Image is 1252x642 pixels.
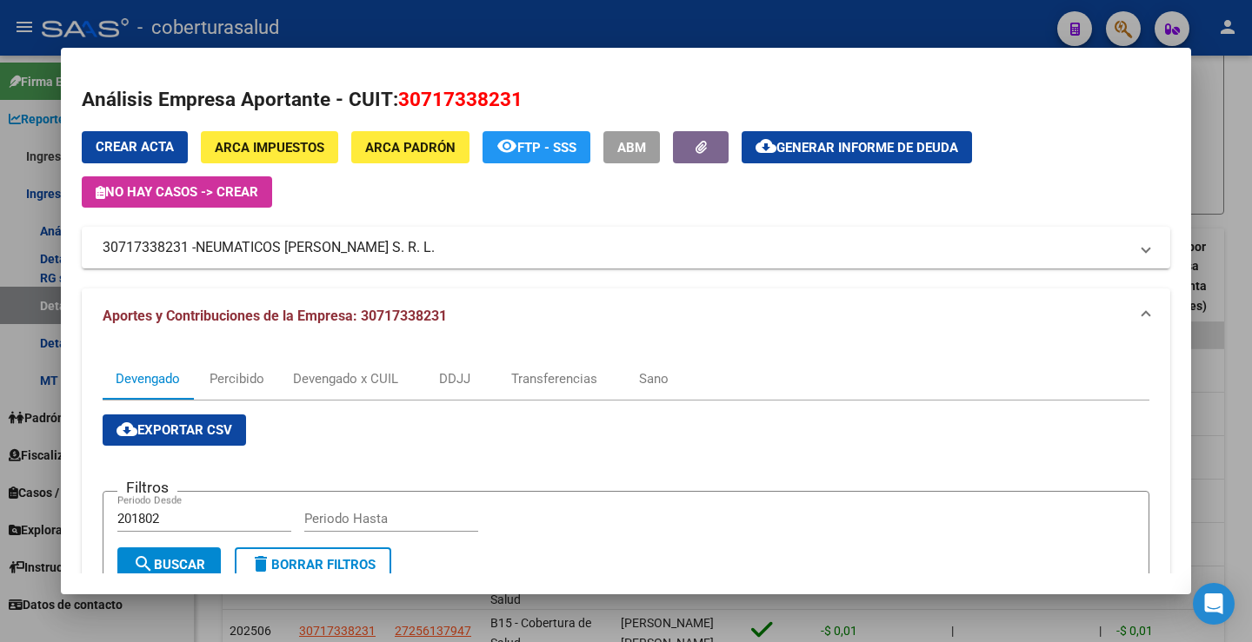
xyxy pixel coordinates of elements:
button: Exportar CSV [103,414,246,446]
span: Borrar Filtros [250,557,376,573]
span: 30717338231 [398,88,523,110]
div: Devengado x CUIL [293,369,398,388]
h3: Filtros [117,478,177,497]
span: Crear Acta [96,139,174,155]
h2: Análisis Empresa Aportante - CUIT: [82,85,1170,115]
mat-expansion-panel-header: 30717338231 -NEUMATICOS [PERSON_NAME] S. R. L. [82,227,1170,268]
div: Open Intercom Messenger [1193,583,1235,625]
mat-icon: search [133,553,154,574]
span: Aportes y Contribuciones de la Empresa: 30717338231 [103,308,447,324]
mat-icon: delete [250,553,271,574]
button: Borrar Filtros [235,547,391,582]
button: FTP - SSS [483,131,590,163]
div: Devengado [116,369,180,388]
span: Buscar [133,557,205,573]
mat-expansion-panel-header: Aportes y Contribuciones de la Empresa: 30717338231 [82,288,1170,344]
button: ARCA Impuestos [201,131,338,163]
span: No hay casos -> Crear [96,184,258,200]
span: NEUMATICOS [PERSON_NAME] S. R. L. [196,237,435,258]
span: ARCA Padrón [365,140,456,156]
button: No hay casos -> Crear [82,176,272,208]
button: Buscar [117,547,221,582]
mat-icon: cloud_download [117,419,137,440]
mat-icon: cloud_download [756,136,776,156]
button: ARCA Padrón [351,131,469,163]
div: Sano [639,369,669,388]
div: DDJJ [439,369,470,388]
span: ABM [617,140,646,156]
button: Crear Acta [82,131,188,163]
mat-panel-title: 30717338231 - [103,237,1129,258]
span: Exportar CSV [117,422,232,438]
div: Transferencias [511,369,597,388]
mat-icon: remove_red_eye [496,136,517,156]
div: Percibido [210,369,264,388]
span: Generar informe de deuda [776,140,958,156]
button: ABM [603,131,660,163]
button: Generar informe de deuda [742,131,972,163]
span: FTP - SSS [517,140,576,156]
span: ARCA Impuestos [215,140,324,156]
